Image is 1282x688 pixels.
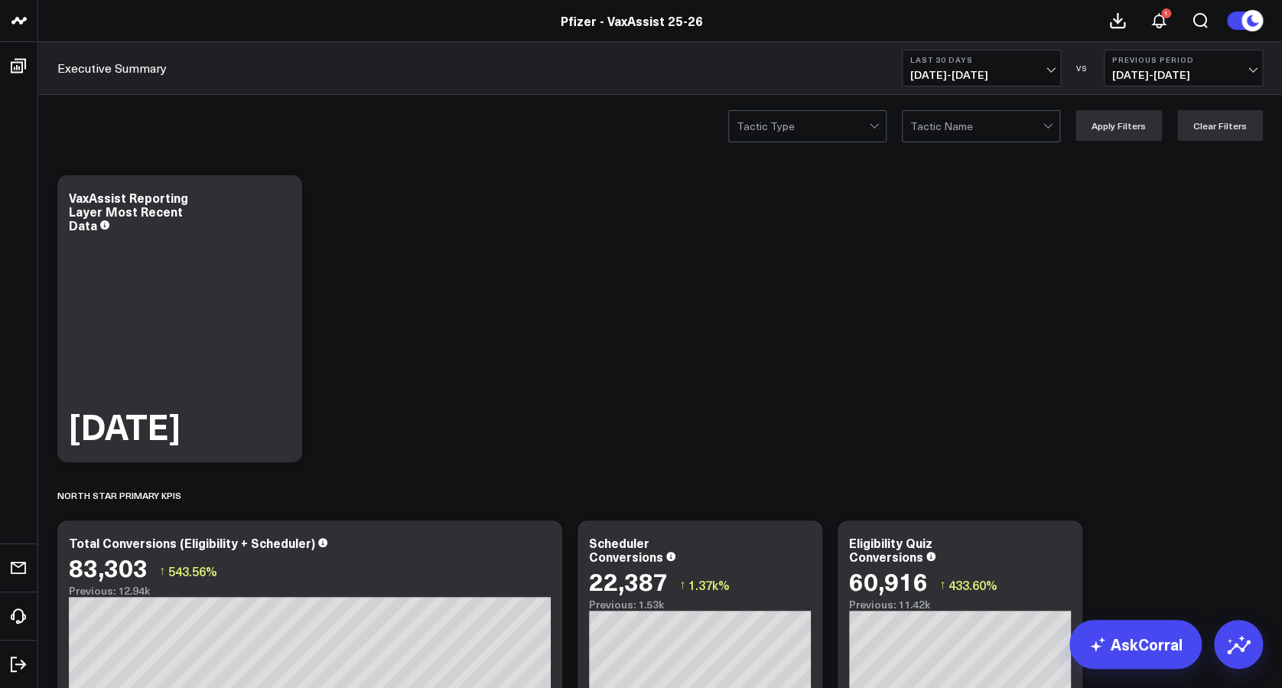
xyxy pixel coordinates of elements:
div: 60,916 [849,567,928,595]
div: VaxAssist Reporting Layer Most Recent Data [69,189,188,233]
div: Previous: 12.94k [69,585,551,597]
div: 83,303 [69,553,148,581]
a: AskCorral [1069,620,1202,669]
button: Apply Filters [1075,110,1162,141]
span: 433.60% [948,576,997,593]
span: [DATE] - [DATE] [910,69,1053,81]
button: Previous Period[DATE]-[DATE] [1104,50,1263,86]
span: ↑ [939,575,945,595]
span: ↑ [159,561,165,581]
b: Previous Period [1112,55,1254,64]
div: Previous: 11.42k [849,598,1071,611]
div: 22,387 [589,567,668,595]
div: Scheduler Conversions [589,534,663,565]
button: Clear Filters [1177,110,1263,141]
a: Pfizer - VaxAssist 25-26 [561,12,703,29]
div: North Star Primary KPIs [57,478,181,513]
b: Last 30 Days [910,55,1053,64]
span: ↑ [679,575,685,595]
div: [DATE] [69,409,181,443]
a: Executive Summary [57,60,167,77]
div: Eligibility Quiz Conversions [849,534,932,565]
div: Previous: 1.53k [589,598,811,611]
span: 1.37k% [688,576,730,593]
div: 1 [1161,8,1171,18]
button: Last 30 Days[DATE]-[DATE] [902,50,1061,86]
span: 543.56% [168,562,217,579]
span: [DATE] - [DATE] [1112,69,1254,81]
div: VS [1069,64,1096,73]
div: Total Conversions (Eligibility + Scheduler) [69,534,315,551]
